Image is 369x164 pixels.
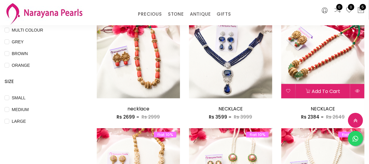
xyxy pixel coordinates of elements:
span: Rs 2699 [117,114,135,120]
span: flat 10% [338,132,361,138]
button: Add to cart [296,84,350,98]
span: flat 10% [154,132,176,138]
span: GREY [9,39,26,45]
span: flat 10% [246,132,269,138]
span: Rs 2999 [142,114,160,120]
span: Rs 3599 [209,114,227,120]
a: NECKLACE [311,105,335,112]
a: necklace [127,105,149,112]
a: GIFTS [217,10,231,19]
a: 0 [346,7,353,14]
span: ORANGE [9,62,32,69]
span: 0 [348,4,354,10]
span: Rs 2649 [326,114,345,120]
a: NECKLACE [218,105,243,112]
button: Add to wishlist [281,84,295,98]
span: MULTI COLOUR [9,27,46,33]
a: 0 [334,7,341,14]
h4: SIZE [5,78,79,85]
button: Quick View [350,84,364,98]
span: SMALL [9,94,28,101]
span: BROWN [9,50,30,57]
a: PRECIOUS [138,10,162,19]
span: 5 [360,4,366,10]
button: 5 [357,7,364,14]
span: 0 [336,4,343,10]
span: LARGE [9,118,28,125]
span: Rs 3999 [234,114,252,120]
span: MEDIUM [9,106,31,113]
span: Rs 2384 [301,114,319,120]
a: ANTIQUE [190,10,211,19]
a: STONE [168,10,184,19]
